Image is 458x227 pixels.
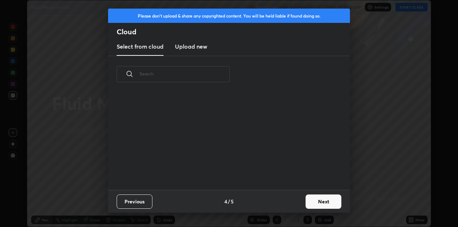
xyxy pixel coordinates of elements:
input: Search [140,59,230,89]
h4: / [228,198,230,205]
h3: Upload new [175,42,207,51]
h4: 5 [231,198,234,205]
button: Previous [117,194,152,209]
h3: Select from cloud [117,42,164,51]
button: Next [306,194,341,209]
div: grid [108,90,341,190]
h4: 4 [224,198,227,205]
h2: Cloud [117,27,350,36]
div: Please don't upload & share any copyrighted content. You will be held liable if found doing so. [108,9,350,23]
